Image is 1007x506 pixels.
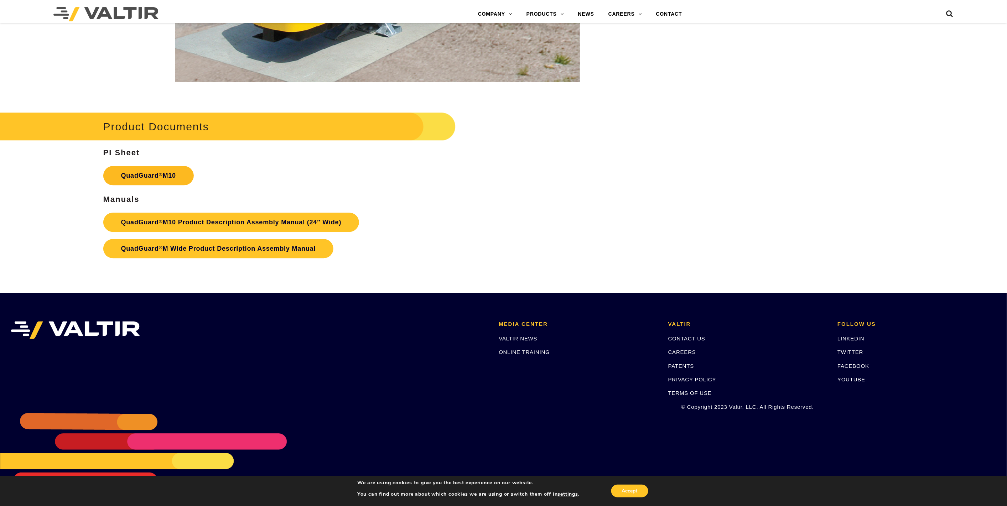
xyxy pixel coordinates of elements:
a: FACEBOOK [837,363,869,369]
button: settings [558,491,578,497]
p: © Copyright 2023 Valtir, LLC. All Rights Reserved. [668,403,827,411]
sup: ® [159,219,163,224]
a: CONTACT [649,7,689,21]
p: We are using cookies to give you the best experience on our website. [357,480,580,486]
a: NEWS [571,7,601,21]
a: QuadGuard®M10 Product Description Assembly Manual (24″ Wide) [103,213,359,232]
a: CONTACT US [668,335,705,341]
a: QuadGuard®M10 [103,166,194,185]
a: CAREERS [601,7,649,21]
a: YOUTUBE [837,376,865,382]
a: COMPANY [471,7,519,21]
sup: ® [159,245,163,250]
p: You can find out more about which cookies we are using or switch them off in . [357,491,580,497]
a: CAREERS [668,349,696,355]
a: PRODUCTS [519,7,571,21]
button: Accept [611,485,648,497]
h2: FOLLOW US [837,321,996,327]
img: Valtir [53,7,159,21]
a: TERMS OF USE [668,390,712,396]
h2: VALTIR [668,321,827,327]
img: VALTIR [11,321,140,339]
a: PRIVACY POLICY [668,376,716,382]
h2: MEDIA CENTER [499,321,658,327]
a: QuadGuard®M Wide Product Description Assembly Manual [103,239,334,258]
a: ONLINE TRAINING [499,349,550,355]
a: PATENTS [668,363,694,369]
strong: PI Sheet [103,148,140,157]
strong: Manuals [103,195,140,204]
sup: ® [159,172,163,177]
a: VALTIR NEWS [499,335,538,341]
a: TWITTER [837,349,863,355]
a: LINKEDIN [837,335,865,341]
